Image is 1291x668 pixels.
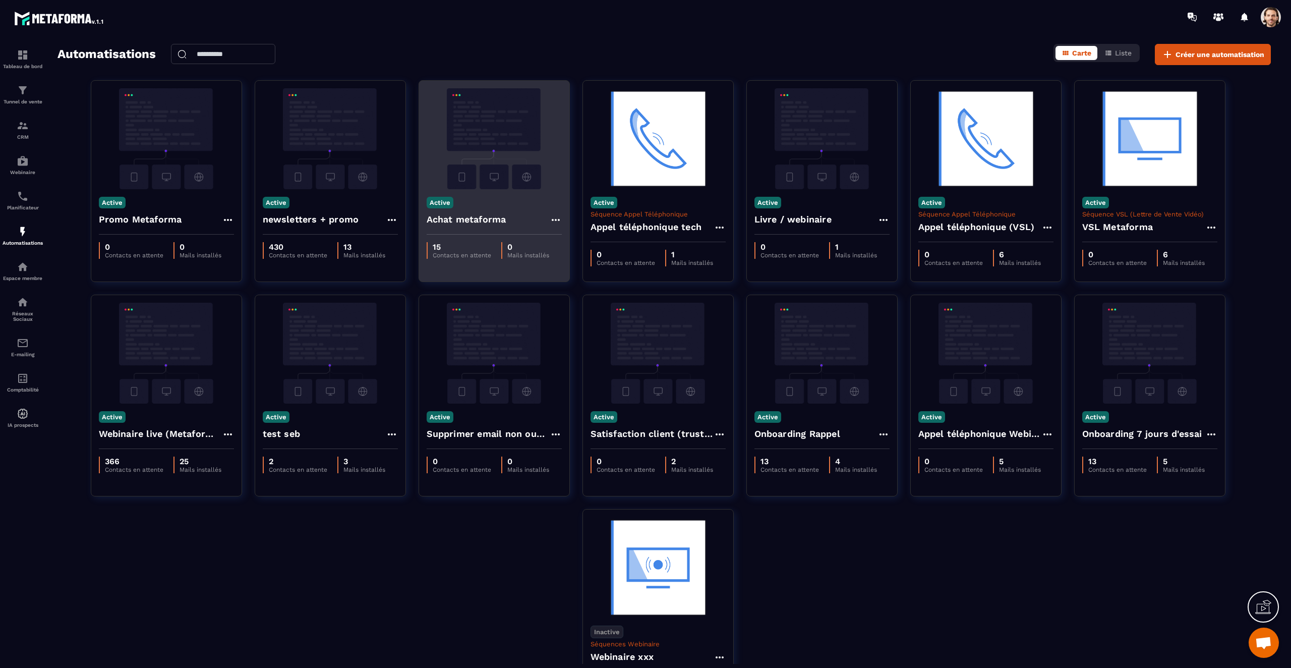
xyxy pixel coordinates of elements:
[507,242,549,252] p: 0
[17,49,29,61] img: formation
[180,252,221,259] p: Mails installés
[3,289,43,329] a: social-networksocial-networkRéseaux Sociaux
[433,242,491,252] p: 15
[918,88,1053,189] img: automation-background
[1098,46,1138,60] button: Liste
[17,190,29,202] img: scheduler
[3,99,43,104] p: Tunnel de vente
[427,212,506,227] h4: Achat metaforma
[1115,49,1132,57] span: Liste
[3,387,43,393] p: Comptabilité
[754,88,890,189] img: automation-background
[1163,250,1205,259] p: 6
[343,252,385,259] p: Mails installés
[999,457,1041,466] p: 5
[1249,628,1279,658] a: Open chat
[918,210,1053,218] p: Séquence Appel Téléphonique
[754,212,832,227] h4: Livre / webinaire
[999,466,1041,473] p: Mails installés
[17,261,29,273] img: automations
[3,253,43,289] a: automationsautomationsEspace membre
[924,466,983,473] p: Contacts en attente
[597,457,655,466] p: 0
[591,303,726,404] img: automation-background
[1088,457,1147,466] p: 13
[591,650,654,664] h4: Webinaire xxx
[3,329,43,365] a: emailemailE-mailing
[1088,259,1147,266] p: Contacts en attente
[17,296,29,308] img: social-network
[999,259,1041,266] p: Mails installés
[3,134,43,140] p: CRM
[343,457,385,466] p: 3
[924,250,983,259] p: 0
[180,466,221,473] p: Mails installés
[1082,427,1202,441] h4: Onboarding 7 jours d'essai
[924,457,983,466] p: 0
[263,212,359,227] h4: newsletters + promo
[918,411,945,423] p: Active
[180,242,221,252] p: 0
[433,466,491,473] p: Contacts en attente
[754,303,890,404] img: automation-background
[1155,44,1271,65] button: Créer une automatisation
[597,250,655,259] p: 0
[343,466,385,473] p: Mails installés
[591,210,726,218] p: Séquence Appel Téléphonique
[427,411,453,423] p: Active
[1163,466,1205,473] p: Mails installés
[14,9,105,27] img: logo
[924,259,983,266] p: Contacts en attente
[105,252,163,259] p: Contacts en attente
[3,422,43,428] p: IA prospects
[3,112,43,147] a: formationformationCRM
[597,466,655,473] p: Contacts en attente
[591,517,726,618] img: automation-background
[263,197,289,208] p: Active
[57,44,156,65] h2: Automatisations
[17,337,29,349] img: email
[3,240,43,246] p: Automatisations
[17,372,29,384] img: accountant
[754,197,781,208] p: Active
[760,457,819,466] p: 13
[671,259,713,266] p: Mails installés
[263,88,398,189] img: automation-background
[507,252,549,259] p: Mails installés
[99,303,234,404] img: automation-background
[3,77,43,112] a: formationformationTunnel de vente
[17,120,29,132] img: formation
[3,147,43,183] a: automationsautomationsWebinaire
[591,640,726,648] p: Séquences Webinaire
[3,64,43,69] p: Tableau de bord
[918,197,945,208] p: Active
[99,88,234,189] img: automation-background
[269,252,327,259] p: Contacts en attente
[3,218,43,253] a: automationsautomationsAutomatisations
[269,457,327,466] p: 2
[3,352,43,357] p: E-mailing
[591,220,702,234] h4: Appel téléphonique tech
[591,411,617,423] p: Active
[17,84,29,96] img: formation
[1163,259,1205,266] p: Mails installés
[671,457,713,466] p: 2
[760,466,819,473] p: Contacts en attente
[3,41,43,77] a: formationformationTableau de bord
[1082,411,1109,423] p: Active
[507,466,549,473] p: Mails installés
[1082,303,1217,404] img: automation-background
[1088,466,1147,473] p: Contacts en attente
[597,259,655,266] p: Contacts en attente
[269,242,327,252] p: 430
[835,457,877,466] p: 4
[760,242,819,252] p: 0
[433,457,491,466] p: 0
[263,411,289,423] p: Active
[918,427,1041,441] h4: Appel téléphonique Webinaire live
[999,250,1041,259] p: 6
[17,408,29,420] img: automations
[918,220,1035,234] h4: Appel téléphonique (VSL)
[1082,210,1217,218] p: Séquence VSL (Lettre de Vente Vidéo)
[1055,46,1097,60] button: Carte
